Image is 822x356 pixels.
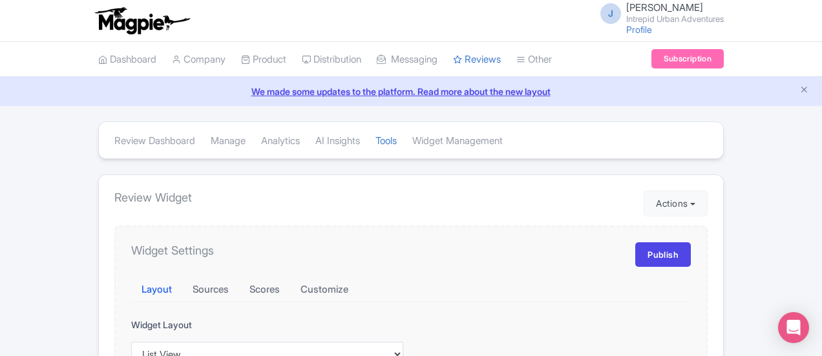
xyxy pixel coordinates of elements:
[302,42,361,78] a: Distribution
[315,123,360,159] a: AI Insights
[799,83,809,98] button: Close announcement
[626,24,652,35] a: Profile
[453,42,501,78] a: Reviews
[635,242,691,267] a: Publish
[98,42,156,78] a: Dashboard
[114,191,708,205] h4: Review Widget
[8,85,814,98] a: We made some updates to the platform. Read more about the new layout
[241,42,286,78] a: Product
[290,277,359,302] button: Customize
[211,123,246,159] a: Manage
[239,277,290,302] button: Scores
[516,42,552,78] a: Other
[651,49,724,68] a: Subscription
[131,318,403,331] label: Widget Layout
[114,123,195,159] a: Review Dashboard
[778,312,809,343] div: Open Intercom Messenger
[375,123,397,159] a: Tools
[626,1,703,14] span: [PERSON_NAME]
[600,3,621,24] span: J
[412,123,503,159] a: Widget Management
[131,244,214,258] h4: Widget Settings
[261,123,300,159] a: Analytics
[131,277,182,302] button: Layout
[593,3,724,23] a: J [PERSON_NAME] Intrepid Urban Adventures
[626,15,724,23] small: Intrepid Urban Adventures
[92,6,192,35] img: logo-ab69f6fb50320c5b225c76a69d11143b.png
[644,191,708,216] button: Actions
[182,277,239,302] button: Sources
[377,42,437,78] a: Messaging
[172,42,226,78] a: Company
